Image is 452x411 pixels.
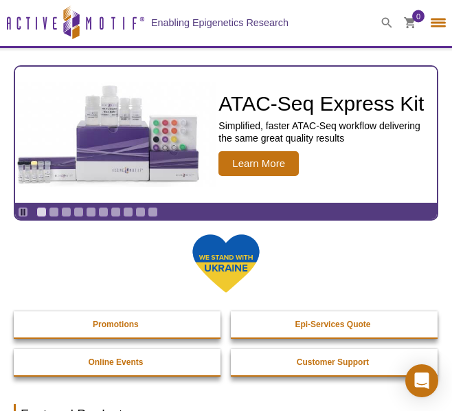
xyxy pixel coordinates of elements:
[218,151,299,176] span: Learn More
[15,67,437,203] article: ATAC-Seq Express Kit
[36,207,47,217] a: Go to slide 1
[416,10,420,23] span: 0
[98,207,109,217] a: Go to slide 6
[231,349,435,375] a: Customer Support
[123,207,133,217] a: Go to slide 8
[61,207,71,217] a: Go to slide 3
[14,311,218,337] a: Promotions
[86,207,96,217] a: Go to slide 5
[74,207,84,217] a: Go to slide 4
[297,357,369,367] strong: Customer Support
[218,120,430,144] p: Simplified, faster ATAC-Seq workflow delivering the same great quality results
[151,16,289,29] h2: Enabling Epigenetics Research
[93,320,139,329] strong: Promotions
[135,207,146,217] a: Go to slide 9
[192,233,260,294] img: We Stand With Ukraine
[148,207,158,217] a: Go to slide 10
[49,207,59,217] a: Go to slide 2
[111,207,121,217] a: Go to slide 7
[218,93,430,114] h2: ATAC-Seq Express Kit
[404,17,416,32] a: 0
[18,207,28,217] a: Toggle autoplay
[405,364,438,397] div: Open Intercom Messenger
[88,357,143,367] strong: Online Events
[231,311,435,337] a: Epi-Services Quote
[15,67,437,203] a: ATAC-Seq Express Kit ATAC-Seq Express Kit Simplified, faster ATAC-Seq workflow delivering the sam...
[295,320,370,329] strong: Epi-Services Quote
[14,349,218,375] a: Online Events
